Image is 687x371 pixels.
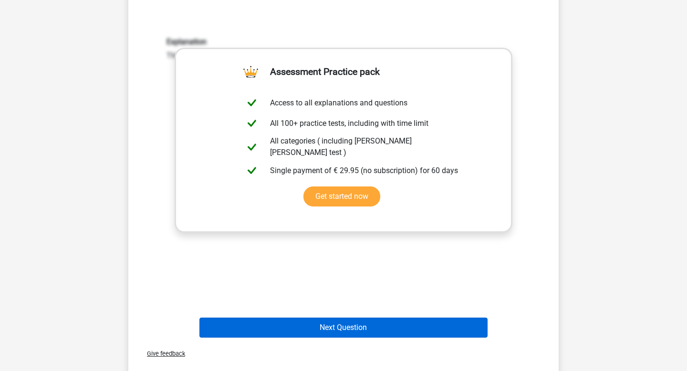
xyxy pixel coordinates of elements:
[139,350,185,357] span: Give feedback
[159,37,528,62] div: This is assumed, a calculator is a tool.
[199,318,488,338] button: Next Question
[167,37,520,46] h6: Explanation
[303,186,380,206] a: Get started now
